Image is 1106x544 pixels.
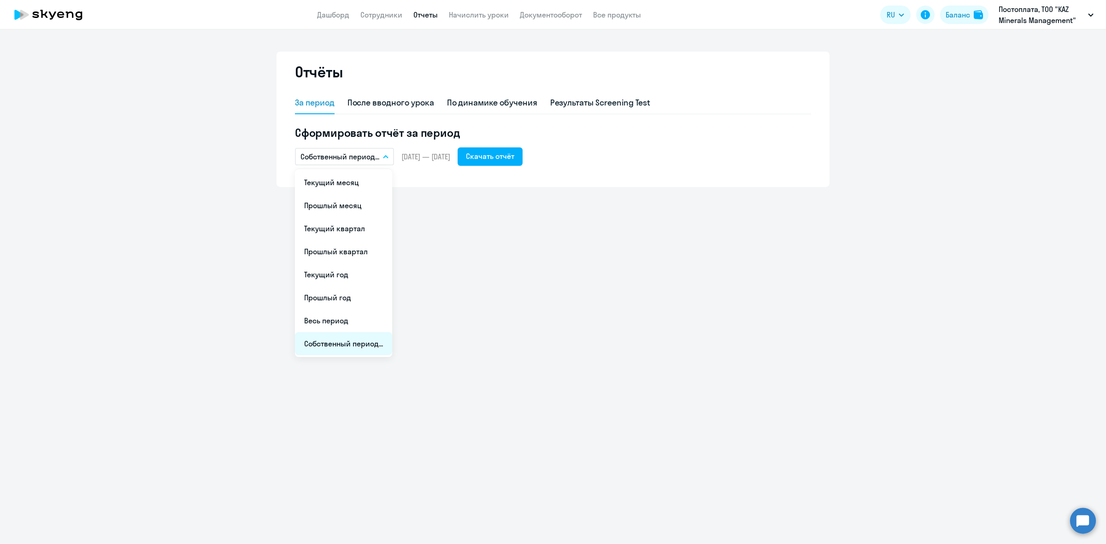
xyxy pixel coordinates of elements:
[401,152,450,162] span: [DATE] — [DATE]
[295,97,335,109] div: За период
[994,4,1098,26] button: Постоплата, ТОО "KAZ Minerals Management"
[466,151,514,162] div: Скачать отчёт
[593,10,641,19] a: Все продукты
[974,10,983,19] img: balance
[880,6,911,24] button: RU
[347,97,434,109] div: После вводного урока
[317,10,349,19] a: Дашборд
[550,97,651,109] div: Результаты Screening Test
[295,63,343,81] h2: Отчёты
[295,169,392,357] ul: RU
[300,151,379,162] p: Собственный период...
[295,148,394,165] button: Собственный период...
[458,147,523,166] button: Скачать отчёт
[946,9,970,20] div: Баланс
[999,4,1084,26] p: Постоплата, ТОО "KAZ Minerals Management"
[295,125,811,140] h5: Сформировать отчёт за период
[940,6,988,24] button: Балансbalance
[887,9,895,20] span: RU
[520,10,582,19] a: Документооборот
[447,97,537,109] div: По динамике обучения
[360,10,402,19] a: Сотрудники
[413,10,438,19] a: Отчеты
[449,10,509,19] a: Начислить уроки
